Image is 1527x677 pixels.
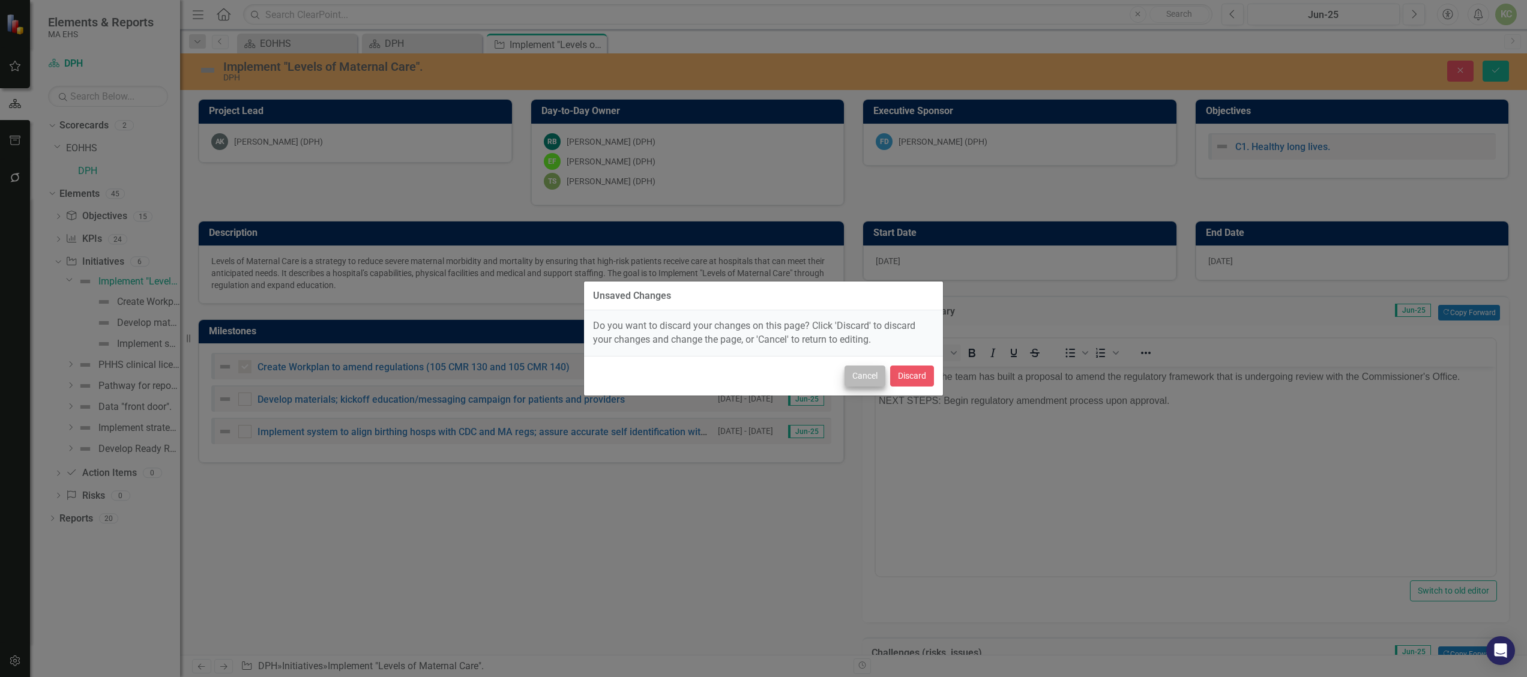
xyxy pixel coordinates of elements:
[845,366,885,387] button: Cancel
[890,366,934,387] button: Discard
[1486,636,1515,665] div: Open Intercom Messenger
[3,27,617,41] p: NEXT STEPS: Begin regulatory amendment process upon approval.
[593,290,671,301] div: Unsaved Changes
[3,3,617,17] p: PROGRESS: The team has built a proposal to amend the regulatory framework that is undergoing revi...
[584,310,943,356] div: Do you want to discard your changes on this page? Click 'Discard' to discard your changes and cha...
[3,3,617,17] p: Progress has been delayed by difficulty achieving alignment and by significant, necessary stakeho...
